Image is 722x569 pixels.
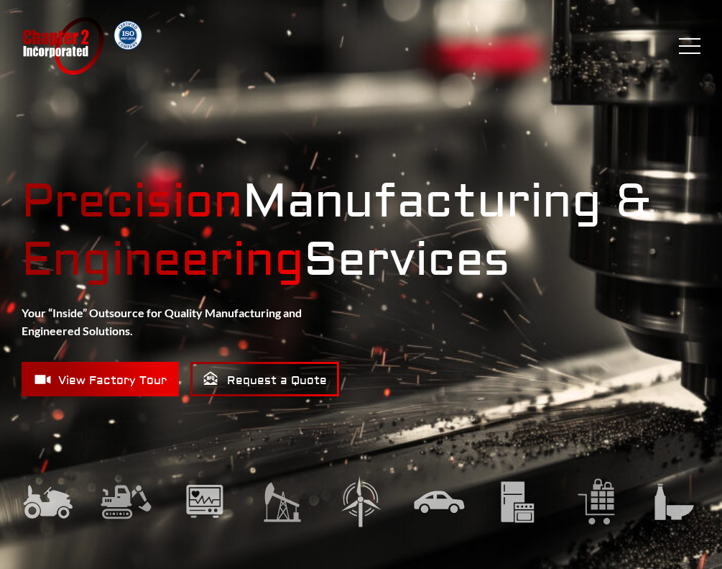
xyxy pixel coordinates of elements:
[203,370,327,388] span: Request a Quote
[22,231,304,288] mark: Engineering
[22,173,700,288] strong: Manufacturing & Services
[22,173,243,230] mark: Precision
[679,38,700,54] button: Menu
[22,17,103,75] a: Chapter 2 Incorporated
[190,362,339,396] a: Request a Quote
[22,362,179,396] a: View Factory Tour
[22,306,302,338] strong: Your “Inside” Outsource for Quality Manufacturing and Engineered Solutions.
[34,370,167,388] span: View Factory Tour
